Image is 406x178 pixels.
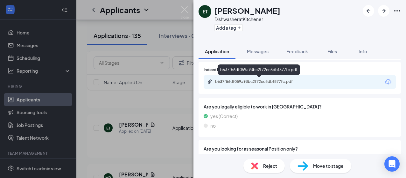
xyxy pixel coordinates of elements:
span: Reject [263,162,277,169]
div: ET [203,8,207,15]
span: Are you legally eligible to work in [GEOGRAPHIC_DATA]? [204,103,396,110]
span: Feedback [286,48,308,54]
div: Dishwasher at Kitchener [214,16,280,22]
span: Info [359,48,367,54]
svg: ArrowRight [380,7,388,15]
span: Are you looking for as seasonal Position only? [204,145,396,152]
svg: Plus [237,26,241,30]
a: Paperclipb637f56df059a93bc2f72ee8dbf877fc.pdf [207,79,311,85]
div: Open Intercom Messenger [384,156,400,172]
div: b637f56df059a93bc2f72ee8dbf877fc.pdf [215,79,304,84]
h1: [PERSON_NAME] [214,5,280,16]
svg: Ellipses [393,7,401,15]
svg: ArrowLeftNew [365,7,372,15]
div: b637f56df059a93bc2f72ee8dbf877fc.pdf [218,64,300,75]
span: no [210,122,216,129]
span: Indeed Resume [204,67,232,73]
span: Application [205,48,229,54]
span: Move to stage [313,162,344,169]
svg: Download [384,78,392,86]
span: Messages [247,48,269,54]
span: yes (Correct) [210,113,238,120]
button: PlusAdd a tag [214,24,243,31]
span: Files [327,48,337,54]
button: ArrowLeftNew [363,5,374,17]
svg: Paperclip [207,79,213,84]
button: ArrowRight [378,5,389,17]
